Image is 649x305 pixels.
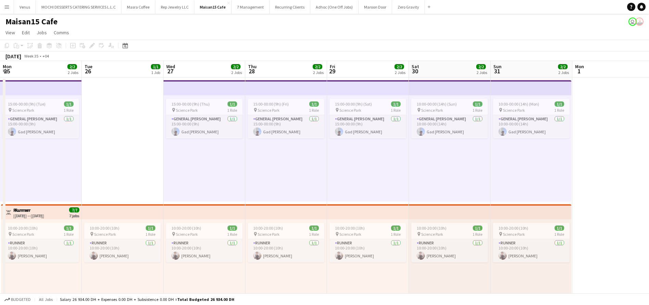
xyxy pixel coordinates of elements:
[574,67,584,75] span: 1
[313,70,324,75] div: 2 Jobs
[330,63,335,70] span: Fri
[329,239,406,263] app-card-role: Runner1/110:00-20:00 (10h)[PERSON_NAME]
[64,101,74,107] span: 1/1
[37,29,47,36] span: Jobs
[155,0,194,14] button: Rep Jewelry LLC
[5,29,15,36] span: View
[503,108,525,113] span: Science Park
[3,28,18,37] a: View
[411,99,488,138] app-job-card: 10:00-00:00 (14h) (Sun)1/1 Science Park1 RoleGeneral [PERSON_NAME]1/110:00-00:00 (14h)Gad [PERSON...
[231,64,241,69] span: 2/2
[8,225,38,231] span: 10:00-20:00 (10h)
[176,232,198,237] span: Science Park
[166,223,243,263] app-job-card: 10:00-20:00 (10h)1/1 Science Park1 RoleRunner1/110:00-20:00 (10h)[PERSON_NAME]
[36,0,121,14] button: MOCHI DESSERTS CATERING SERVICES L.L.C
[421,232,443,237] span: Science Park
[166,115,243,138] app-card-role: General [PERSON_NAME]1/115:00-00:00 (9h)Gad [PERSON_NAME]
[411,239,488,263] app-card-role: Runner1/110:00-20:00 (10h)[PERSON_NAME]
[391,101,401,107] span: 1/1
[248,99,324,138] app-job-card: 15:00-00:00 (9h) (Fri)1/1 Science Park1 RoleGeneral [PERSON_NAME]1/115:00-00:00 (9h)Gad [PERSON_N...
[329,99,406,138] app-job-card: 15:00-00:00 (9h) (Sat)1/1 Science Park1 RoleGeneral [PERSON_NAME]1/115:00-00:00 (9h)Gad [PERSON_N...
[2,223,79,263] app-job-card: 10:00-20:00 (10h)1/1 Science Park1 RoleRunner1/110:00-20:00 (10h)[PERSON_NAME]
[247,67,257,75] span: 28
[329,223,406,263] app-job-card: 10:00-20:00 (10h)1/1 Science Park1 RoleRunner1/110:00-20:00 (10h)[PERSON_NAME]
[54,29,69,36] span: Comms
[270,0,310,14] button: Recurring Clients
[70,207,79,212] span: 7/7
[34,28,50,37] a: Jobs
[411,115,488,138] app-card-role: General [PERSON_NAME]1/110:00-00:00 (14h)Gad [PERSON_NAME]
[166,99,243,138] app-job-card: 15:00-00:00 (9h) (Thu)1/1 Science Park1 RoleGeneral [PERSON_NAME]1/115:00-00:00 (9h)Gad [PERSON_N...
[232,0,270,14] button: 7 Management
[2,239,79,263] app-card-role: Runner1/110:00-20:00 (10h)[PERSON_NAME]
[228,101,237,107] span: 1/1
[22,29,30,36] span: Edit
[248,115,324,138] app-card-role: General [PERSON_NAME]1/115:00-00:00 (9h)Gad [PERSON_NAME]
[477,70,487,75] div: 2 Jobs
[67,64,77,69] span: 2/2
[555,101,564,107] span: 1/1
[421,108,443,113] span: Science Park
[248,223,324,263] div: 10:00-20:00 (10h)1/1 Science Park1 RoleRunner1/110:00-20:00 (10h)[PERSON_NAME]
[335,225,365,231] span: 10:00-20:00 (10h)
[493,99,570,138] app-job-card: 10:00-00:00 (14h) (Mon)1/1 Science Park1 RoleGeneral [PERSON_NAME]1/110:00-00:00 (14h)Gad [PERSON...
[555,225,564,231] span: 1/1
[3,63,12,70] span: Mon
[151,64,160,69] span: 1/1
[194,0,232,14] button: Maisan15 Cafe
[411,223,488,263] div: 10:00-20:00 (10h)1/1 Science Park1 RoleRunner1/110:00-20:00 (10h)[PERSON_NAME]
[493,223,570,263] app-job-card: 10:00-20:00 (10h)1/1 Science Park1 RoleRunner1/110:00-20:00 (10h)[PERSON_NAME]
[84,223,161,263] div: 10:00-20:00 (10h)1/1 Science Park1 RoleRunner1/110:00-20:00 (10h)[PERSON_NAME]
[64,232,74,237] span: 1 Role
[309,101,319,107] span: 1/1
[411,67,419,75] span: 30
[503,232,525,237] span: Science Park
[313,64,322,69] span: 2/2
[309,225,319,231] span: 1/1
[12,232,34,237] span: Science Park
[493,115,570,138] app-card-role: General [PERSON_NAME]1/110:00-00:00 (14h)Gad [PERSON_NAME]
[171,225,201,231] span: 10:00-20:00 (10h)
[11,297,31,302] span: Budgeted
[493,239,570,263] app-card-role: Runner1/110:00-20:00 (10h)[PERSON_NAME]
[2,115,79,138] app-card-role: General [PERSON_NAME]1/115:00-00:00 (9h)Gad [PERSON_NAME]
[83,67,92,75] span: 26
[309,232,319,237] span: 1 Role
[2,67,12,75] span: 25
[394,64,404,69] span: 2/2
[391,232,401,237] span: 1 Role
[5,53,21,60] div: [DATE]
[68,70,78,75] div: 2 Jobs
[23,53,40,59] span: Week 35
[151,70,160,75] div: 1 Job
[253,101,289,107] span: 15:00-00:00 (9h) (Fri)
[628,17,637,26] app-user-avatar: Rudi Yriarte
[70,212,79,218] div: 7 jobs
[498,101,539,107] span: 10:00-00:00 (14h) (Mon)
[258,108,280,113] span: Science Park
[391,225,401,231] span: 1/1
[391,108,401,113] span: 1 Role
[635,17,644,26] app-user-avatar: Houssam Hussein
[145,232,155,237] span: 1 Role
[166,63,175,70] span: Wed
[339,108,361,113] span: Science Park
[15,213,44,218] div: [DATE] → [DATE]
[476,64,486,69] span: 2/2
[90,225,119,231] span: 10:00-20:00 (10h)
[335,101,372,107] span: 15:00-00:00 (9h) (Sat)
[227,232,237,237] span: 1 Role
[94,232,116,237] span: Science Park
[3,296,32,303] button: Budgeted
[14,0,36,14] button: Venus
[575,63,584,70] span: Mon
[38,297,54,302] span: All jobs
[64,108,74,113] span: 1 Role
[417,225,446,231] span: 10:00-20:00 (10h)
[15,207,44,213] h3: Runner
